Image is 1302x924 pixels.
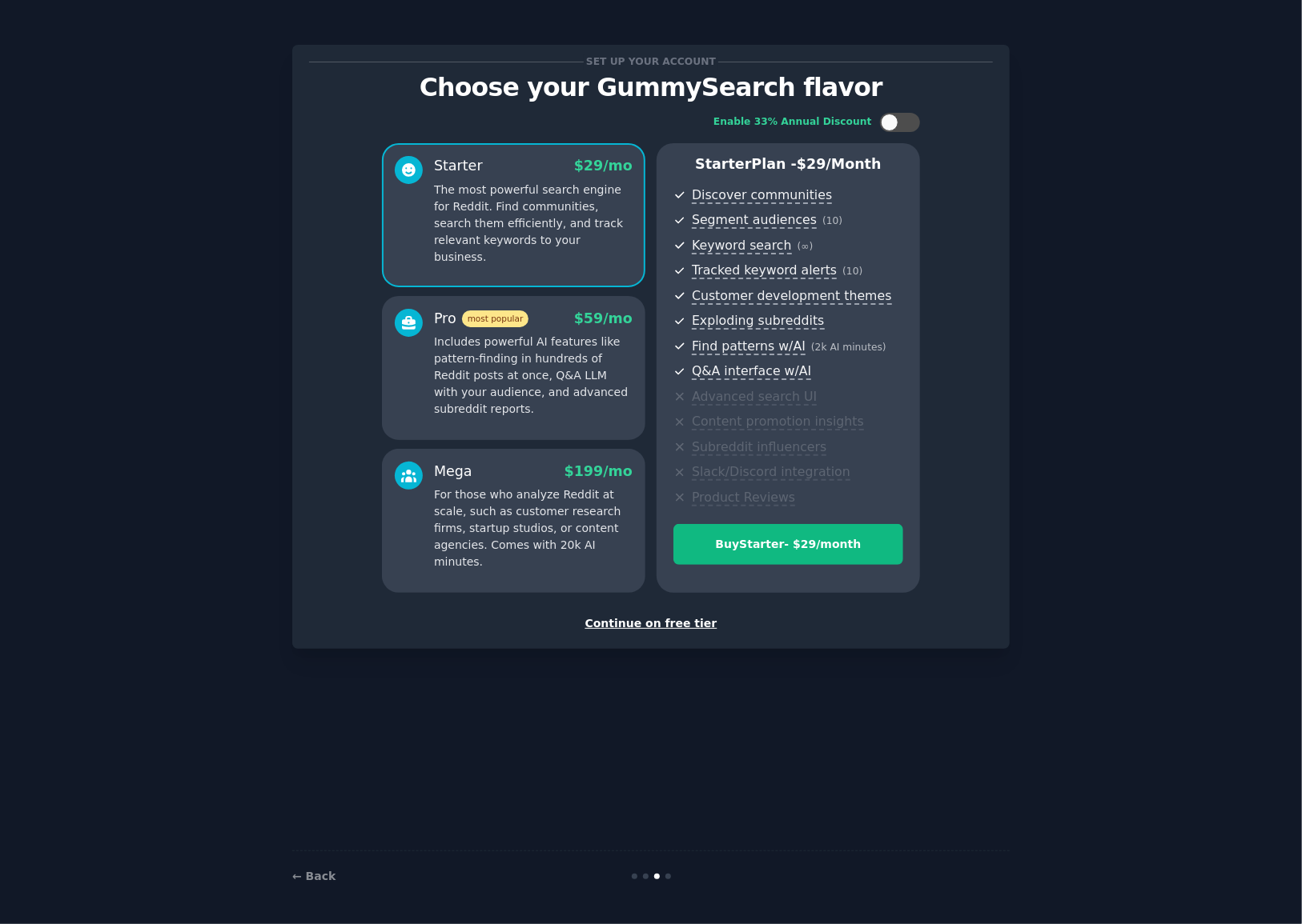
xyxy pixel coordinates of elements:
[692,313,824,330] span: Exploding subreddits
[692,363,811,380] span: Q&A interface w/AI
[692,338,806,355] span: Find patterns w/AI
[692,288,892,305] span: Customer development themes
[309,615,993,632] div: Continue on free tier
[434,334,633,418] p: Includes powerful AI features like pattern-finding in hundreds of Reddit posts at once, Q&A LLM w...
[674,536,902,553] div: Buy Starter - $ 29 /month
[434,182,633,266] p: The most powerful search engine for Reddit. Find communities, search them efficiently, and track ...
[574,310,633,326] span: $ 59 /mo
[692,414,864,430] span: Content promotion insights
[574,158,633,174] span: $ 29 /mo
[673,524,903,565] button: BuyStarter- $29/month
[692,490,795,506] span: Product Reviews
[692,212,817,229] span: Segment audiences
[797,156,882,172] span: $ 29 /month
[434,309,528,329] div: Pro
[692,439,826,456] span: Subreddit influencers
[434,462,472,482] div: Mega
[692,187,832,204] span: Discover communities
[811,342,886,353] span: ( 2k AI minutes )
[584,54,719,70] span: Set up your account
[692,238,792,254] span: Keyword search
[434,486,633,570] p: For those who analyze Reddit at scale, such as customer research firms, startup studios, or conte...
[822,215,842,226] span: ( 10 )
[673,154,903,174] p: Starter Plan -
[692,389,817,406] span: Advanced search UI
[434,156,483,176] div: Starter
[842,266,862,277] span: ( 10 )
[309,74,993,102] p: Choose your GummySearch flavor
[292,870,336,882] a: ← Back
[692,262,837,279] span: Tracked keyword alerts
[713,115,872,130] div: Enable 33% Annual Discount
[565,463,633,479] span: $ 199 /mo
[462,310,529,327] span: most popular
[798,241,814,252] span: ( ∞ )
[692,464,850,481] span: Slack/Discord integration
